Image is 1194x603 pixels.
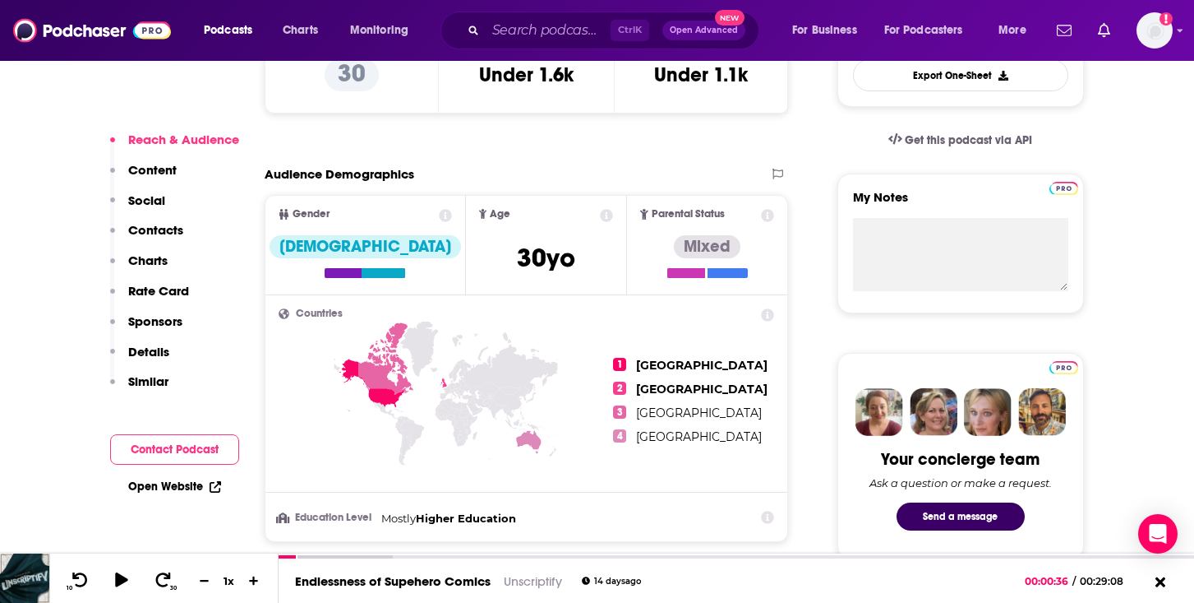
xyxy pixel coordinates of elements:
span: [GEOGRAPHIC_DATA] [636,429,762,444]
a: Unscriptify [504,573,562,589]
a: Pro website [1049,359,1078,374]
button: Contact Podcast [110,434,239,465]
button: open menu [339,17,430,44]
span: 2 [613,382,626,395]
button: Contacts [110,222,183,253]
button: Send a message [897,503,1025,531]
button: Open AdvancedNew [662,21,745,40]
button: open menu [781,17,878,44]
button: Details [110,344,169,374]
p: Reach & Audience [128,132,239,147]
img: User Profile [1136,12,1173,49]
div: Mixed [674,235,740,258]
button: Rate Card [110,283,189,313]
span: Parental Status [652,209,725,220]
p: Similar [128,373,168,389]
a: Pro website [1049,179,1078,195]
div: [DEMOGRAPHIC_DATA] [270,235,461,258]
span: Logged in as calellac [1136,12,1173,49]
span: Countries [296,308,343,319]
button: Similar [110,373,168,404]
img: Jules Profile [964,388,1012,436]
a: Show notifications dropdown [1091,16,1117,44]
span: 00:00:36 [1025,575,1072,587]
span: Get this podcast via API [905,133,1032,147]
h3: Under 1.1k [654,63,748,87]
div: Search podcasts, credits, & more... [456,12,775,49]
span: Charts [283,19,318,42]
span: Ctrl K [611,20,649,41]
p: Rate Card [128,283,189,299]
span: 3 [613,406,626,419]
button: open menu [987,17,1047,44]
p: Content [128,162,177,178]
span: 30 [170,585,177,591]
p: Details [128,344,169,359]
svg: Add a profile image [1159,12,1173,26]
span: / [1072,575,1076,587]
span: 00:29:08 [1076,575,1140,587]
label: My Notes [853,189,1068,218]
button: Content [110,162,177,192]
button: 10 [63,571,95,591]
span: Gender [293,209,330,220]
img: Barbara Profile [910,388,957,436]
a: Open Website [128,480,221,494]
a: Charts [272,17,328,44]
h2: Audience Demographics [265,166,414,182]
img: Podchaser - Follow, Share and Rate Podcasts [13,15,171,46]
h3: Under 1.6k [479,63,574,87]
div: 14 days ago [582,577,641,586]
button: 30 [149,571,180,591]
p: Charts [128,253,168,268]
button: open menu [874,17,987,44]
button: Sponsors [110,313,182,344]
span: For Podcasters [884,19,963,42]
p: 30 [325,58,379,91]
span: 1 [613,358,626,371]
h3: Education Level [279,513,375,523]
span: Podcasts [204,19,252,42]
span: Monitoring [350,19,408,42]
a: Show notifications dropdown [1050,16,1078,44]
button: Reach & Audience [110,132,239,162]
span: More [998,19,1026,42]
img: Podchaser Pro [1049,361,1078,374]
span: For Business [792,19,857,42]
a: Get this podcast via API [875,120,1046,160]
div: Ask a question or make a request. [869,476,1052,489]
span: 30 yo [517,242,575,274]
img: Sydney Profile [855,388,903,436]
button: Show profile menu [1136,12,1173,49]
span: Open Advanced [670,26,738,35]
div: 1 x [215,574,243,587]
button: open menu [192,17,274,44]
span: [GEOGRAPHIC_DATA] [636,358,768,373]
div: Open Intercom Messenger [1138,514,1178,554]
button: Social [110,192,165,223]
input: Search podcasts, credits, & more... [486,17,611,44]
span: New [715,10,745,26]
button: Export One-Sheet [853,59,1068,91]
span: 10 [67,585,72,591]
button: Charts [110,253,168,283]
p: Social [128,192,165,208]
span: [GEOGRAPHIC_DATA] [636,406,762,420]
span: Age [490,209,510,220]
img: Podchaser Pro [1049,182,1078,195]
span: Mostly [381,512,416,525]
span: [GEOGRAPHIC_DATA] [636,382,768,397]
p: Contacts [128,222,183,238]
p: Sponsors [128,313,182,329]
div: Your concierge team [881,449,1040,470]
span: Higher Education [416,512,516,525]
span: 4 [613,429,626,443]
img: Jon Profile [1018,388,1066,436]
a: Endlessness of Supehero Comics [295,573,491,589]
